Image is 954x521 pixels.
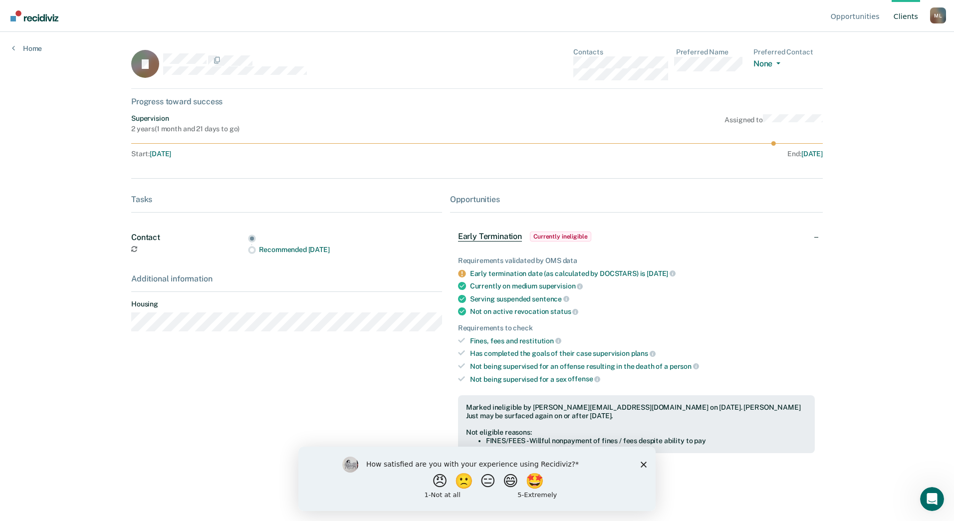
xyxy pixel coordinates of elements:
div: Supervision [131,114,239,123]
button: None [753,59,784,70]
span: [DATE] [801,150,823,158]
dt: Housing [131,300,442,308]
div: Start : [131,150,477,158]
div: Progress toward success [131,97,823,106]
div: Requirements validated by OMS data [458,257,815,265]
div: Not being supervised for an offense resulting in the death of a [470,362,815,371]
dt: Preferred Contact [753,48,823,56]
dt: Contacts [573,48,668,56]
span: restitution [519,337,561,345]
span: [DATE] [150,150,171,158]
div: Requirements to check [458,324,815,332]
div: Early TerminationCurrently ineligible [450,221,823,253]
iframe: Survey by Kim from Recidiviz [298,447,656,511]
div: Assigned to [724,114,823,133]
span: supervision [539,282,583,290]
div: 2 years ( 1 month and 21 days to go ) [131,125,239,133]
div: Not being supervised for a sex [470,375,815,384]
div: Additional information [131,274,442,283]
span: Early Termination [458,232,522,242]
span: plans [631,349,656,357]
div: Serving suspended [470,294,815,303]
div: Marked ineligible by [PERSON_NAME][EMAIL_ADDRESS][DOMAIN_NAME] on [DATE]. [PERSON_NAME] Just may ... [466,403,807,420]
div: Contact [131,233,248,242]
li: FINES/FEES - Willful nonpayment of fines / fees despite ability to pay [486,437,807,445]
iframe: Intercom live chat [920,487,944,511]
a: Home [12,44,42,53]
button: Profile dropdown button [930,7,946,23]
div: M L [930,7,946,23]
span: sentence [532,295,569,303]
div: Not eligible reasons: [466,428,807,437]
div: Not on active revocation [470,307,815,316]
div: End : [481,150,823,158]
span: person [670,362,699,370]
div: Early termination date (as calculated by DOCSTARS) is [DATE] [470,269,815,278]
span: status [550,307,578,315]
div: Currently on medium [470,281,815,290]
span: offense [568,375,600,383]
dt: Preferred Name [676,48,745,56]
div: Has completed the goals of their case supervision [470,349,815,358]
div: Fines, fees and [470,336,815,345]
div: Tasks [131,195,442,204]
img: Recidiviz [10,10,58,21]
div: Recommended [DATE] [259,246,403,254]
span: Currently ineligible [530,232,591,242]
div: Opportunities [450,195,823,204]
